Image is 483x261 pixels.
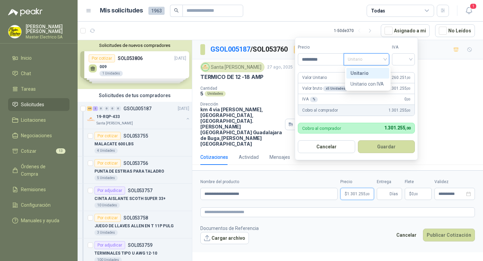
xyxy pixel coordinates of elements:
[123,161,148,166] p: SOL053756
[174,8,179,13] span: search
[393,229,420,241] button: Cancelar
[298,140,355,153] button: Cancelar
[200,179,338,185] label: Nombre del producto
[302,85,348,92] p: Valor bruto
[21,186,46,193] span: Remisiones
[26,24,69,34] p: [PERSON_NAME] [PERSON_NAME]
[384,125,410,130] span: 1.301.255
[200,91,203,96] p: 5
[128,188,152,193] p: SOL053757
[8,98,69,111] a: Solicitudes
[310,97,318,102] div: %
[463,5,475,17] button: 1
[94,241,125,249] div: Por adjudicar
[128,243,152,248] p: SOL053759
[21,163,63,178] span: Órdenes de Compra
[389,85,410,92] span: 1.301.255
[347,192,370,196] span: 1.301.255
[377,179,402,185] label: Entrega
[21,201,51,209] span: Configuración
[8,25,21,38] img: Company Logo
[94,214,121,222] div: Por cotizar
[405,188,432,200] p: $ 0,00
[21,116,46,124] span: Licitaciones
[94,230,118,235] div: 3 Unidades
[21,70,31,77] span: Chat
[87,106,92,111] div: 44
[411,192,418,196] span: 0
[8,214,69,227] a: Manuales y ayuda
[294,46,325,54] div: Por cotizar
[94,141,134,147] p: MALACATE 600 LBS
[98,106,104,111] div: 0
[350,69,385,77] div: Unitario
[78,40,192,89] div: Solicitudes de nuevos compradoresPor cotizarSOL053806[DATE] 0091 UnidadesPor cotizarSOL053748[DAT...
[94,196,165,202] p: CINTA AISLANTE SCOTH SUPER 33+
[8,8,42,16] img: Logo peakr
[269,153,290,161] div: Mensajes
[298,44,344,51] label: Precio
[21,85,36,93] span: Tareas
[202,63,209,71] img: Company Logo
[267,64,293,70] p: 27 ago, 2025
[178,106,189,112] p: [DATE]
[200,102,282,107] p: Dirección
[302,75,327,81] p: Valor Unitario
[389,107,410,114] span: 1.301.255
[87,115,95,123] img: Company Logo
[423,229,475,241] button: Publicar Cotización
[405,126,410,130] span: ,00
[302,107,338,114] p: Cobro al comprador
[334,25,375,36] div: 1 - 50 de 370
[434,179,475,185] label: Validez
[390,188,398,200] span: Días
[346,79,389,89] div: Unitario con IVA
[94,223,174,229] p: JUEGO DE LLAVES ALLEN EN T 11P PULG
[470,3,477,9] span: 1
[350,80,385,88] div: Unitario con IVA
[123,106,151,111] p: GSOL005187
[346,68,389,79] div: Unitario
[200,232,249,244] button: Cargar archivo
[78,129,192,156] a: Por cotizarSOL053755MALACATE 600 LBS4 Unidades
[123,215,148,220] p: SOL053758
[323,86,348,91] div: x 5 Unidades
[200,62,264,72] div: Santa [PERSON_NAME]
[200,107,282,147] p: km 4 via [PERSON_NAME], [GEOGRAPHIC_DATA], [GEOGRAPHIC_DATA]. [PERSON_NAME][GEOGRAPHIC_DATA] Guad...
[8,114,69,126] a: Licitaciones
[94,168,164,175] p: PUNTA DE ESTRIAS PARA TALADRO
[200,153,228,161] div: Cotizaciones
[392,75,410,81] span: 260.251
[94,203,120,208] div: 10 Unidades
[200,225,259,232] p: Documentos de Referencia
[78,156,192,184] a: Por cotizarSOL053756PUNTA DE ESTRIAS PARA TALADRO5 Unidades
[104,106,109,111] div: 0
[200,86,296,91] p: Cantidad
[94,175,118,181] div: 5 Unidades
[371,7,385,14] div: Todas
[8,199,69,211] a: Configuración
[21,54,32,62] span: Inicio
[8,129,69,142] a: Negociaciones
[148,7,165,15] span: 1963
[435,24,475,37] button: No Leídos
[302,96,318,103] p: IVA
[21,217,59,224] span: Manuales y ayuda
[123,134,148,138] p: SOL053755
[348,54,385,64] span: Unitario
[8,183,69,196] a: Remisiones
[26,35,69,39] p: Master Electrico SA
[406,76,410,80] span: ,00
[100,6,143,16] h1: Mis solicitudes
[406,109,410,112] span: ,00
[8,160,69,180] a: Órdenes de Compra
[80,43,189,48] button: Solicitudes de nuevos compradores
[96,121,133,126] p: Santa [PERSON_NAME]
[358,140,415,153] button: Guardar
[210,44,288,55] p: / SOL053760
[404,96,410,103] span: 0
[78,211,192,238] a: Por cotizarSOL053758JUEGO DE LLAVES ALLEN EN T 11P PULG3 Unidades
[340,188,374,200] p: $1.301.255,00
[8,52,69,64] a: Inicio
[8,83,69,95] a: Tareas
